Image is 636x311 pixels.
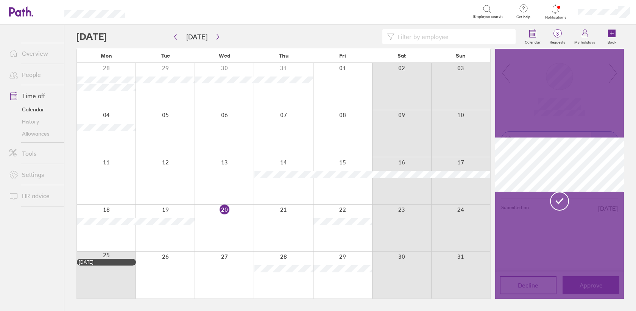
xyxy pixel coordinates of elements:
a: Book [600,25,624,49]
button: [DATE] [180,31,214,43]
span: Mon [101,53,112,59]
label: Calendar [520,38,545,45]
a: Allowances [3,128,64,140]
label: Requests [545,38,570,45]
div: Search [146,8,165,15]
a: 3Requests [545,25,570,49]
span: Fri [339,53,346,59]
span: Employee search [473,14,503,19]
span: Notifications [543,15,568,20]
div: [DATE] [79,259,134,265]
a: People [3,67,64,82]
span: Wed [219,53,230,59]
span: Sat [397,53,406,59]
label: Book [603,38,621,45]
a: Calendar [3,103,64,116]
a: Overview [3,46,64,61]
a: Tools [3,146,64,161]
span: Tue [161,53,170,59]
a: Time off [3,88,64,103]
a: My holidays [570,25,600,49]
span: Thu [279,53,288,59]
span: Sun [456,53,466,59]
a: Settings [3,167,64,182]
a: HR advice [3,188,64,203]
a: History [3,116,64,128]
a: Calendar [520,25,545,49]
a: Notifications [543,4,568,20]
input: Filter by employee [394,30,511,44]
span: 3 [545,31,570,37]
span: Get help [511,15,536,19]
label: My holidays [570,38,600,45]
